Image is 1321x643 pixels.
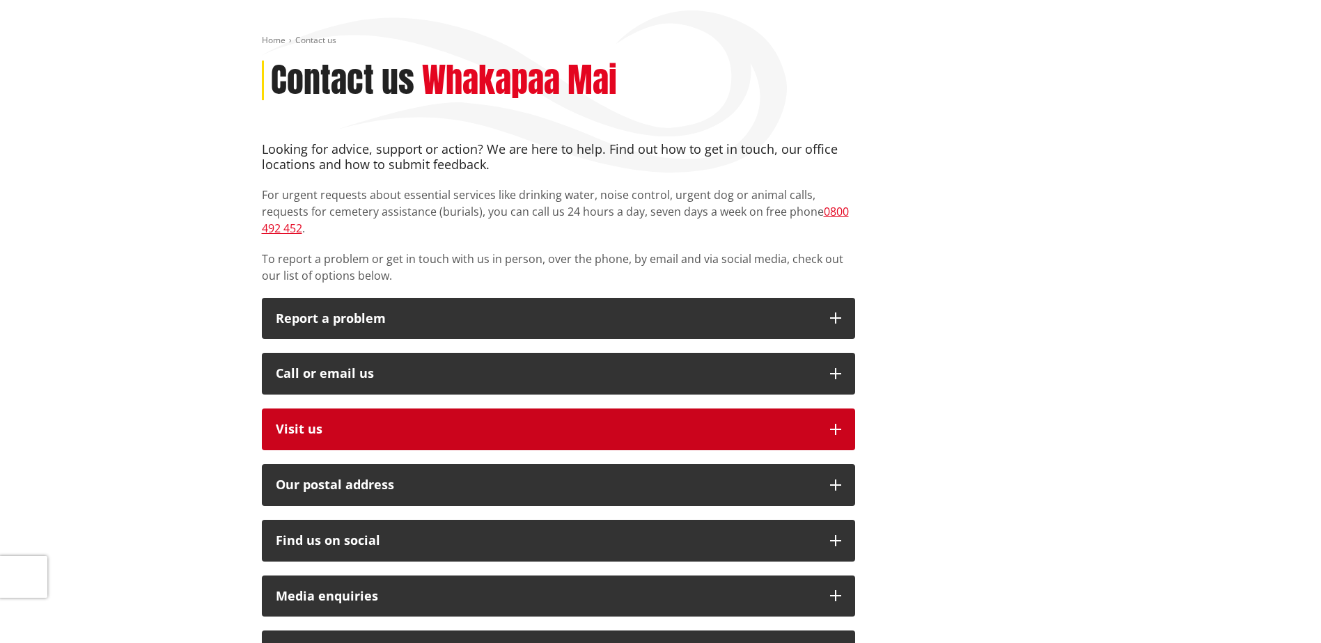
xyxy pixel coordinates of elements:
[262,186,855,237] p: For urgent requests about essential services like drinking water, noise control, urgent dog or an...
[262,464,855,506] button: Our postal address
[262,142,855,172] h4: Looking for advice, support or action? We are here to help. Find out how to get in touch, our off...
[262,408,855,450] button: Visit us
[276,478,816,492] h2: Our postal address
[276,422,816,436] p: Visit us
[1257,585,1307,635] iframe: Messenger Launcher
[262,575,855,617] button: Media enquiries
[262,520,855,562] button: Find us on social
[422,61,617,101] h2: Whakapaa Mai
[271,61,414,101] h1: Contact us
[262,204,849,236] a: 0800 492 452
[276,312,816,326] p: Report a problem
[262,35,1060,47] nav: breadcrumb
[262,298,855,340] button: Report a problem
[276,534,816,548] div: Find us on social
[276,367,816,381] div: Call or email us
[276,589,816,603] div: Media enquiries
[262,353,855,395] button: Call or email us
[295,34,336,46] span: Contact us
[262,34,286,46] a: Home
[262,251,855,284] p: To report a problem or get in touch with us in person, over the phone, by email and via social me...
